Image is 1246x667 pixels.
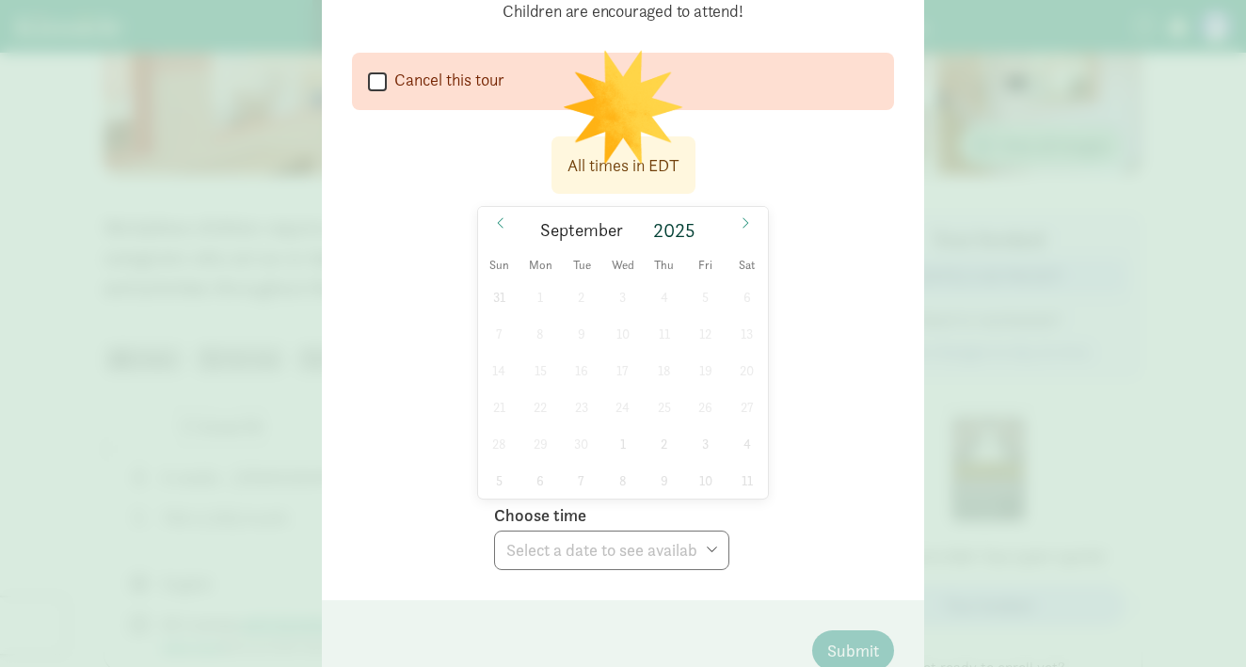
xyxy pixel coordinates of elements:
span: Sun [478,260,519,272]
span: Submit [827,638,879,663]
label: Choose time [494,504,586,527]
span: Thu [644,260,685,272]
label: Cancel this tour [387,69,504,91]
span: Wed [602,260,644,272]
span: Sat [727,260,768,272]
span: Mon [519,260,561,272]
span: September [540,222,623,240]
span: Tue [561,260,602,272]
span: Fri [685,260,727,272]
div: All times in EDT [567,152,679,178]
